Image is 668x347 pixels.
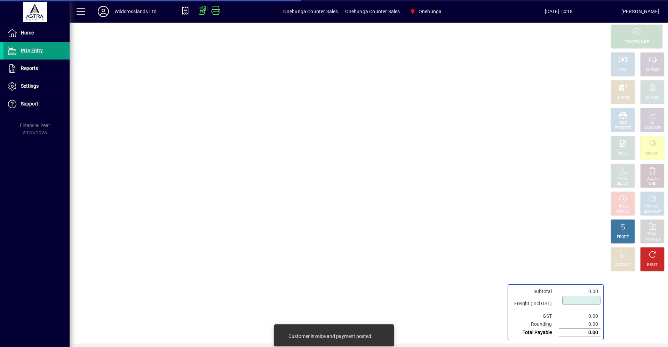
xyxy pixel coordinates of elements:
span: Onehunga [407,5,444,18]
div: LINE [649,181,656,187]
span: Onehunga Counter Sales [283,6,338,17]
div: DELETE [646,176,658,181]
div: INVOICE [616,209,629,214]
div: DISCOUNT [614,262,631,268]
td: Freight (Incl GST) [511,295,559,312]
div: HOLD [618,204,627,209]
span: Home [21,30,34,36]
a: Reports [3,60,70,77]
span: POS Entry [21,48,43,53]
div: GL [650,120,655,126]
div: RECALL [646,232,659,237]
span: Reports [21,65,38,71]
div: INVOICES [645,237,660,242]
span: [DATE] 14:18 [496,6,621,17]
div: PRICE [618,176,628,181]
div: Wildcrosslands Ltd [114,6,157,17]
div: [PERSON_NAME] [621,6,659,17]
div: MISC [619,120,627,126]
td: 0.00 [559,312,601,320]
td: Rounding [511,320,559,329]
td: Total Payable [511,329,559,337]
div: NOTE [618,151,627,156]
span: Settings [21,83,39,89]
td: GST [511,312,559,320]
div: Customer invoice and payment posted. [288,333,373,340]
a: Settings [3,78,70,95]
button: Profile [92,5,114,18]
div: SELECT [617,181,629,187]
td: 0.00 [559,287,601,295]
div: PRODUCT [644,151,660,156]
div: ACCOUNT [644,126,660,131]
div: PROCESS SALE [625,40,649,45]
div: PRODUCT [615,126,630,131]
div: RESET [647,262,658,268]
div: CHEQUE [646,68,659,73]
span: Support [21,101,38,107]
div: PROFIT [617,235,629,240]
a: Home [3,24,70,42]
div: CASH [618,68,627,73]
a: Support [3,95,70,113]
div: SUMMARY [644,209,661,214]
div: EFTPOS [617,95,629,101]
td: Subtotal [511,287,559,295]
span: Onehunga [419,6,442,17]
td: 0.00 [559,329,601,337]
div: PRODUCT [644,204,660,209]
span: Onehunga Counter Sales [345,6,400,17]
td: 0.00 [559,320,601,329]
div: CHARGE [646,95,659,101]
